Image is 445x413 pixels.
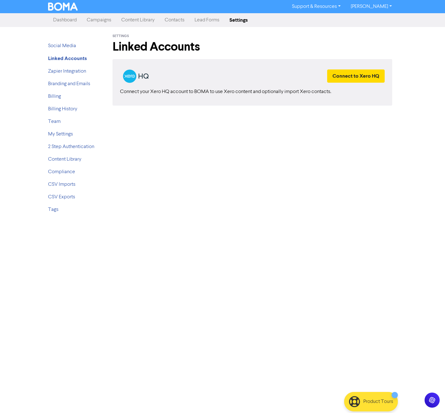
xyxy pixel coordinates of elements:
a: CSV Imports [48,182,75,187]
a: Contacts [160,14,190,26]
img: BOMA Logo [48,3,78,11]
a: Social Media [48,43,76,48]
a: Content Library [48,157,81,162]
a: CSV Exports [48,195,75,200]
img: xero logo [120,67,151,85]
div: Getting Started with BOMA [113,59,392,106]
a: Team [48,119,61,124]
a: Zapier Integration [48,69,86,74]
a: Settings [224,14,253,26]
a: Content Library [116,14,160,26]
a: My Settings [48,132,73,137]
div: Connect your Xero HQ account to BOMA to use Xero content and optionally import Xero contacts. [120,88,385,96]
a: Linked Accounts [48,56,87,61]
a: Lead Forms [190,14,224,26]
span: Settings [113,34,129,38]
a: Dashboard [48,14,82,26]
a: Tags [48,207,58,212]
a: Compliance [48,169,75,174]
a: [PERSON_NAME] [346,2,397,12]
a: Support & Resources [287,2,346,12]
strong: Linked Accounts [48,55,87,62]
h1: Linked Accounts [113,40,392,54]
iframe: Chat Widget [414,383,445,413]
a: Billing History [48,107,77,112]
a: Branding and Emails [48,81,90,86]
a: Campaigns [82,14,116,26]
a: 2 Step Authentication [48,144,94,149]
a: Billing [48,94,61,99]
button: Connect to Xero HQ [327,69,385,83]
